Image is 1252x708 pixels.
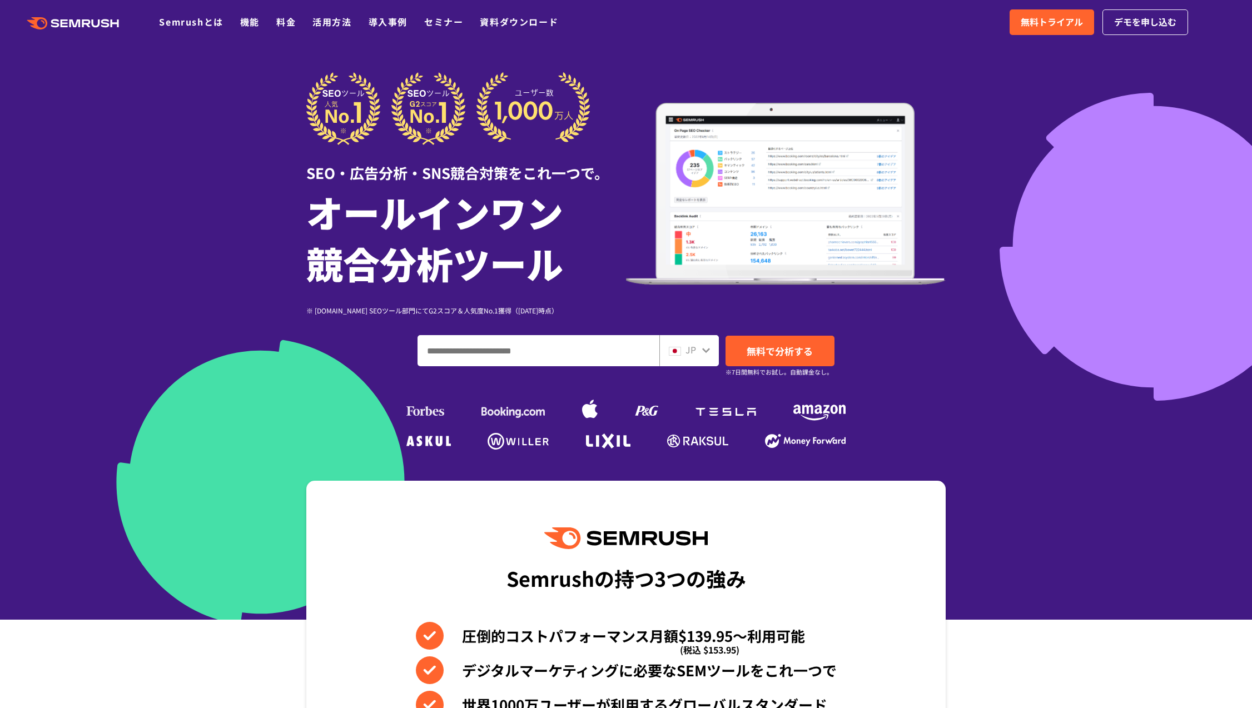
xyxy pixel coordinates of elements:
div: SEO・広告分析・SNS競合対策をこれ一つで。 [306,145,626,183]
a: 資料ダウンロード [480,15,558,28]
small: ※7日間無料でお試し。自動課金なし。 [726,367,833,377]
div: ※ [DOMAIN_NAME] SEOツール部門にてG2スコア＆人気度No.1獲得（[DATE]時点） [306,305,626,316]
a: 導入事例 [369,15,408,28]
span: JP [685,343,696,356]
a: 無料で分析する [726,336,834,366]
img: Semrush [544,527,708,549]
a: 料金 [276,15,296,28]
h1: オールインワン 競合分析ツール [306,186,626,288]
a: デモを申し込む [1102,9,1188,35]
span: 無料トライアル [1021,15,1083,29]
li: 圧倒的コストパフォーマンス月額$139.95〜利用可能 [416,622,837,650]
a: Semrushとは [159,15,223,28]
a: セミナー [424,15,463,28]
a: 活用方法 [312,15,351,28]
a: 無料トライアル [1010,9,1094,35]
span: デモを申し込む [1114,15,1176,29]
input: ドメイン、キーワードまたはURLを入力してください [418,336,659,366]
span: (税込 $153.95) [680,636,739,664]
div: Semrushの持つ3つの強み [506,557,746,599]
li: デジタルマーケティングに必要なSEMツールをこれ一つで [416,656,837,684]
span: 無料で分析する [747,344,813,358]
a: 機能 [240,15,260,28]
